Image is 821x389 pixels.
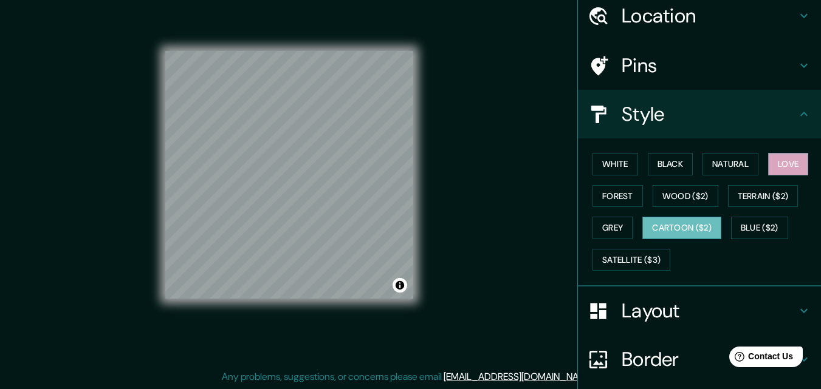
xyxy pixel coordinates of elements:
[728,185,799,208] button: Terrain ($2)
[653,185,718,208] button: Wood ($2)
[578,335,821,384] div: Border
[593,185,643,208] button: Forest
[622,347,797,371] h4: Border
[444,370,594,383] a: [EMAIL_ADDRESS][DOMAIN_NAME]
[768,153,808,175] button: Love
[593,217,633,239] button: Grey
[222,370,596,384] p: Any problems, suggestions, or concerns please email .
[648,153,693,175] button: Black
[622,299,797,323] h4: Layout
[622,102,797,126] h4: Style
[578,41,821,90] div: Pins
[578,90,821,138] div: Style
[165,51,413,299] canvas: Map
[713,342,808,376] iframe: Help widget launcher
[731,217,788,239] button: Blue ($2)
[702,153,758,175] button: Natural
[578,286,821,335] div: Layout
[622,4,797,28] h4: Location
[593,249,670,271] button: Satellite ($3)
[622,53,797,78] h4: Pins
[593,153,638,175] button: White
[642,217,721,239] button: Cartoon ($2)
[393,278,407,293] button: Toggle attribution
